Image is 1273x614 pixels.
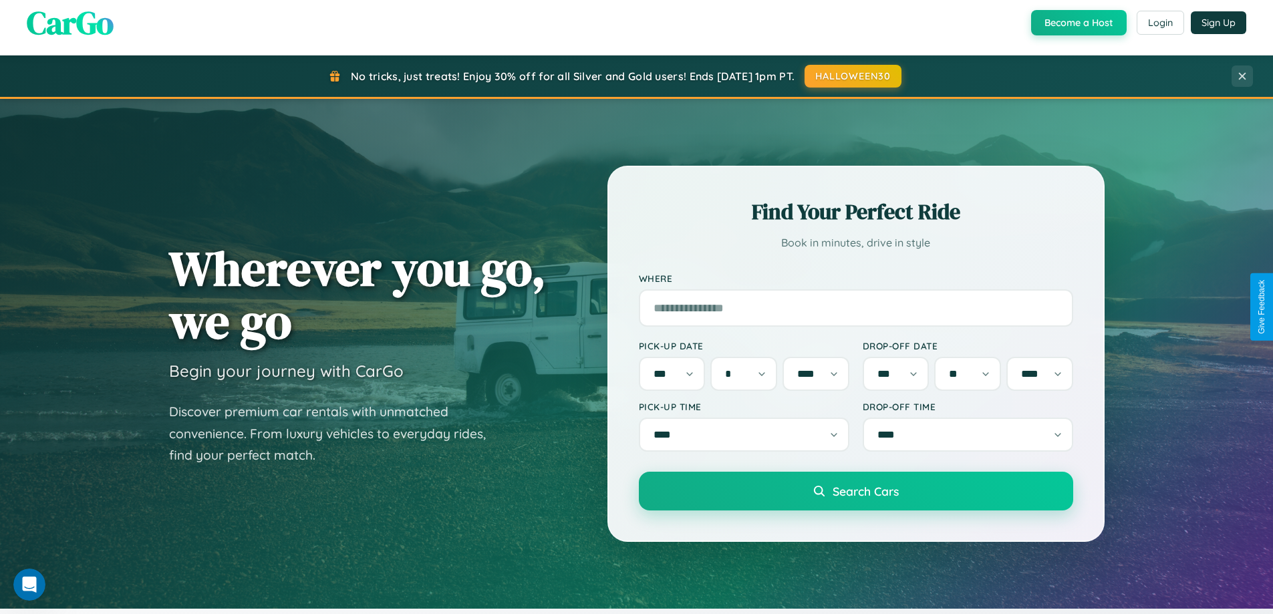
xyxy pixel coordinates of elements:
label: Where [639,273,1073,284]
h2: Find Your Perfect Ride [639,197,1073,226]
span: CarGo [27,1,114,45]
div: Give Feedback [1257,280,1266,334]
button: Login [1137,11,1184,35]
p: Book in minutes, drive in style [639,233,1073,253]
label: Drop-off Time [863,401,1073,412]
button: Search Cars [639,472,1073,510]
span: Search Cars [833,484,899,498]
label: Drop-off Date [863,340,1073,351]
span: No tricks, just treats! Enjoy 30% off for all Silver and Gold users! Ends [DATE] 1pm PT. [351,69,795,83]
button: HALLOWEEN30 [805,65,901,88]
button: Sign Up [1191,11,1246,34]
h1: Wherever you go, we go [169,242,546,347]
iframe: Intercom live chat [13,569,45,601]
button: Become a Host [1031,10,1127,35]
h3: Begin your journey with CarGo [169,361,404,381]
p: Discover premium car rentals with unmatched convenience. From luxury vehicles to everyday rides, ... [169,401,503,466]
label: Pick-up Date [639,340,849,351]
label: Pick-up Time [639,401,849,412]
